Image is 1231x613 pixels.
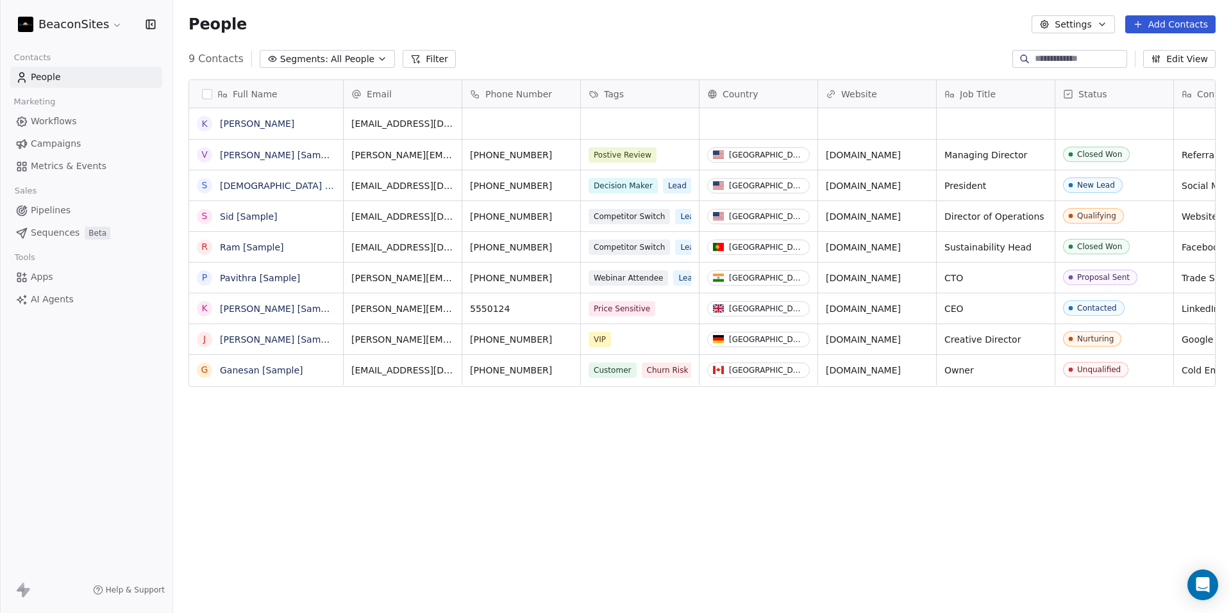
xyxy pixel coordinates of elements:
[1032,15,1114,33] button: Settings
[1055,80,1173,108] div: Status
[220,242,284,252] a: Ram [Sample]
[944,179,1047,192] span: President
[9,248,40,267] span: Tools
[10,67,162,88] a: People
[826,242,901,252] a: [DOMAIN_NAME]
[663,178,692,193] span: Lead
[729,304,804,313] div: [GEOGRAPHIC_DATA]
[470,149,573,161] span: [PHONE_NUMBER]
[1077,150,1122,159] div: Closed Won
[944,333,1047,346] span: Creative Director
[351,364,454,377] span: [EMAIL_ADDRESS][DOMAIN_NAME]
[31,115,77,128] span: Workflows
[8,92,61,111] span: Marketing
[675,240,704,255] span: Lead
[944,272,1047,284] span: CTO
[31,70,61,84] span: People
[699,80,817,108] div: Country
[1077,273,1130,282] div: Proposal Sent
[202,209,208,223] div: S
[675,209,704,224] span: Lead
[1077,304,1117,313] div: Contacted
[9,181,42,200] span: Sales
[818,80,936,108] div: Website
[1077,181,1115,190] div: New Lead
[344,80,462,108] div: Email
[403,50,456,68] button: Filter
[589,178,658,193] span: Decision Maker
[367,88,392,101] span: Email
[673,270,702,286] span: Lead
[589,270,668,286] span: Webinar Attendee
[841,88,877,101] span: Website
[729,335,804,344] div: [GEOGRAPHIC_DATA]
[351,117,454,130] span: [EMAIL_ADDRESS][DOMAIN_NAME]
[351,149,454,161] span: [PERSON_NAME][EMAIL_ADDRESS][DOMAIN_NAME]
[589,209,670,224] span: Competitor Switch
[106,585,165,595] span: Help & Support
[485,88,552,101] span: Phone Number
[202,271,207,284] div: P
[189,108,344,589] div: grid
[203,332,206,346] div: J
[729,243,804,252] div: [GEOGRAPHIC_DATA]
[470,210,573,223] span: [PHONE_NUMBER]
[1077,211,1116,220] div: Qualifying
[351,333,454,346] span: [PERSON_NAME][EMAIL_ADDRESS][DOMAIN_NAME]
[944,241,1047,254] span: Sustainability Head
[220,211,278,222] a: Sid [Sample]
[38,16,109,33] span: BeaconSites
[10,289,162,310] a: AI Agents
[937,80,1055,108] div: Job Title
[826,334,901,345] a: [DOMAIN_NAME]
[31,159,106,173] span: Metrics & Events
[944,149,1047,161] span: Managing Director
[604,88,624,101] span: Tags
[729,151,804,159] div: [GEOGRAPHIC_DATA]
[31,226,80,240] span: Sequences
[202,179,208,192] div: S
[31,137,81,151] span: Campaigns
[470,272,573,284] span: [PHONE_NUMBER]
[10,111,162,132] a: Workflows
[220,150,338,160] a: [PERSON_NAME] [Sample]
[220,304,338,314] a: [PERSON_NAME] [Sample]
[351,210,454,223] span: [EMAIL_ADDRESS][DOMAIN_NAME]
[201,117,207,131] div: K
[220,119,294,129] a: [PERSON_NAME]
[331,53,374,66] span: All People
[642,363,694,378] span: Churn Risk
[201,240,208,254] div: R
[470,364,573,377] span: [PHONE_NUMBER]
[944,210,1047,223] span: Director of Operations
[470,179,573,192] span: [PHONE_NUMBER]
[31,270,53,284] span: Apps
[10,200,162,221] a: Pipelines
[10,133,162,154] a: Campaigns
[201,363,208,377] div: G
[31,204,71,217] span: Pipelines
[729,274,804,282] div: [GEOGRAPHIC_DATA]
[1143,50,1216,68] button: Edit View
[589,147,657,163] span: Postive Review
[280,53,328,66] span: Segments:
[729,366,804,375] div: [GEOGRAPHIC_DATA]
[85,227,110,240] span: Beta
[31,293,74,306] span: AI Agents
[1077,334,1114,343] div: Nurturing
[826,181,901,191] a: [DOMAIN_NAME]
[826,273,901,283] a: [DOMAIN_NAME]
[589,240,670,255] span: Competitor Switch
[960,88,996,101] span: Job Title
[201,302,207,315] div: K
[351,241,454,254] span: [EMAIL_ADDRESS][DOMAIN_NAME]
[220,365,303,375] a: Ganesan [Sample]
[189,80,343,108] div: Full Name
[589,363,637,378] span: Customer
[729,212,804,221] div: [GEOGRAPHIC_DATA]
[723,88,758,101] span: Country
[93,585,165,595] a: Help & Support
[8,48,56,67] span: Contacts
[10,222,162,243] a: SequencesBeta
[470,302,573,315] span: 5550124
